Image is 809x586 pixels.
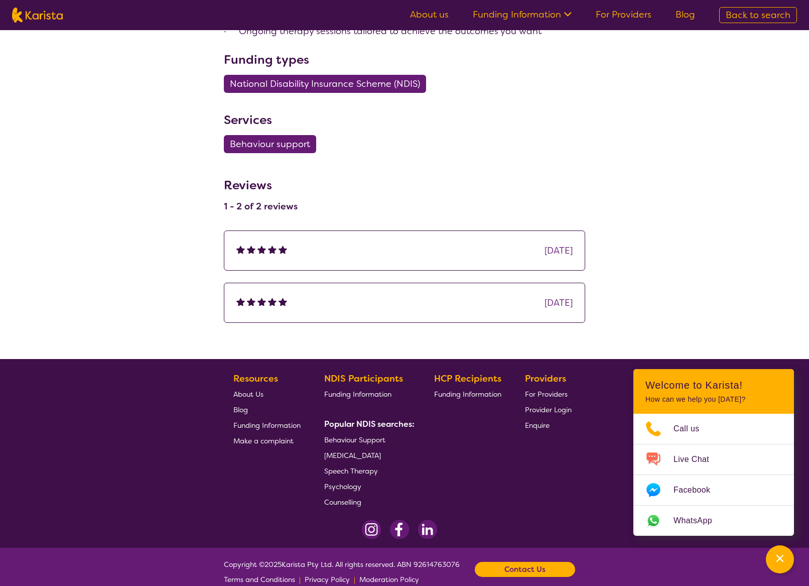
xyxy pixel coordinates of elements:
[525,405,572,414] span: Provider Login
[525,390,568,399] span: For Providers
[233,386,301,402] a: About Us
[418,520,437,539] img: LinkedIn
[525,417,572,433] a: Enquire
[324,373,403,385] b: NDIS Participants
[545,295,573,310] div: [DATE]
[224,111,585,129] h3: Services
[673,483,722,498] span: Facebook
[224,78,432,90] a: National Disability Insurance Scheme (NDIS)
[324,386,411,402] a: Funding Information
[233,421,301,430] span: Funding Information
[257,297,266,306] img: fullstar
[359,575,419,584] span: Moderation Policy
[525,421,550,430] span: Enquire
[233,405,248,414] span: Blog
[12,8,63,23] img: Karista logo
[545,243,573,258] div: [DATE]
[434,390,501,399] span: Funding Information
[230,135,310,153] span: Behaviour support
[633,414,794,536] ul: Choose channel
[766,545,794,573] button: Channel Menu
[224,24,585,39] p: · Ongoing therapy sessions tailored to achieve the outcomes you want
[633,369,794,536] div: Channel Menu
[224,138,322,150] a: Behaviour support
[247,245,255,254] img: fullstar
[324,432,411,447] a: Behaviour Support
[224,200,298,212] h4: 1 - 2 of 2 reviews
[434,386,501,402] a: Funding Information
[673,513,724,528] span: WhatsApp
[324,435,385,444] span: Behaviour Support
[362,520,381,539] img: Instagram
[504,562,546,577] b: Contact Us
[305,575,350,584] span: Privacy Policy
[233,402,301,417] a: Blog
[324,479,411,494] a: Psychology
[410,9,449,21] a: About us
[224,51,585,69] h3: Funding types
[324,463,411,479] a: Speech Therapy
[224,575,295,584] span: Terms and Conditions
[233,373,278,385] b: Resources
[230,75,420,93] span: National Disability Insurance Scheme (NDIS)
[596,9,651,21] a: For Providers
[233,436,294,445] span: Make a complaint
[324,447,411,463] a: [MEDICAL_DATA]
[236,245,245,254] img: fullstar
[645,395,782,404] p: How can we help you [DATE]?
[324,466,378,476] span: Speech Therapy
[247,297,255,306] img: fullstar
[236,297,245,306] img: fullstar
[233,417,301,433] a: Funding Information
[673,452,721,467] span: Live Chat
[324,451,381,460] span: [MEDICAL_DATA]
[633,506,794,536] a: Web link opens in a new tab.
[525,386,572,402] a: For Providers
[279,245,287,254] img: fullstar
[324,482,361,491] span: Psychology
[279,297,287,306] img: fullstar
[324,419,415,429] b: Popular NDIS searches:
[726,9,790,21] span: Back to search
[268,245,277,254] img: fullstar
[389,520,410,539] img: Facebook
[324,498,361,507] span: Counselling
[324,494,411,510] a: Counselling
[224,171,298,194] h3: Reviews
[525,402,572,417] a: Provider Login
[473,9,572,21] a: Funding Information
[645,379,782,391] h2: Welcome to Karista!
[257,245,266,254] img: fullstar
[676,9,695,21] a: Blog
[434,373,501,385] b: HCP Recipients
[719,7,797,23] a: Back to search
[233,433,301,448] a: Make a complaint
[673,421,712,436] span: Call us
[525,373,566,385] b: Providers
[233,390,263,399] span: About Us
[268,297,277,306] img: fullstar
[324,390,391,399] span: Funding Information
